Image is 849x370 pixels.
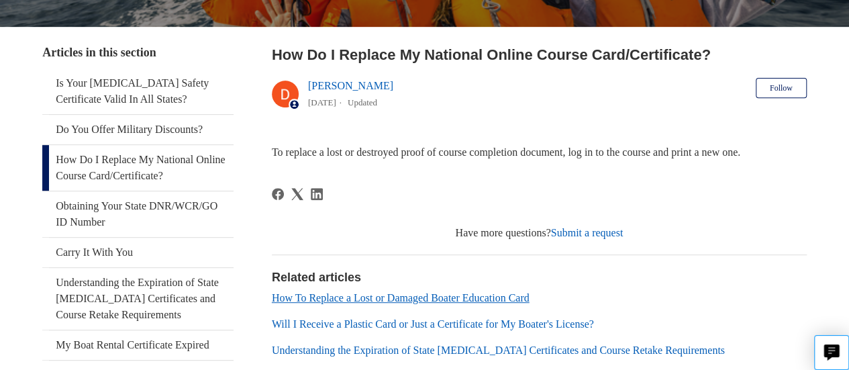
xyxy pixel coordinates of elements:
[814,335,849,370] button: Live chat
[42,46,156,59] span: Articles in this section
[42,330,234,360] a: My Boat Rental Certificate Expired
[42,268,234,330] a: Understanding the Expiration of State [MEDICAL_DATA] Certificates and Course Retake Requirements
[311,188,323,200] svg: Share this page on LinkedIn
[272,344,725,356] a: Understanding the Expiration of State [MEDICAL_DATA] Certificates and Course Retake Requirements
[272,188,284,200] a: Facebook
[42,238,234,267] a: Carry It With You
[756,78,807,98] button: Follow Article
[272,44,807,66] h2: How Do I Replace My National Online Course Card/Certificate?
[272,188,284,200] svg: Share this page on Facebook
[42,191,234,237] a: Obtaining Your State DNR/WCR/GO ID Number
[291,188,303,200] svg: Share this page on X Corp
[272,225,807,241] div: Have more questions?
[42,68,234,114] a: Is Your [MEDICAL_DATA] Safety Certificate Valid In All States?
[311,188,323,200] a: LinkedIn
[348,97,377,107] li: Updated
[272,318,594,330] a: Will I Receive a Plastic Card or Just a Certificate for My Boater's License?
[308,97,336,107] time: 03/01/2024, 14:03
[272,146,740,158] span: To replace a lost or destroyed proof of course completion document, log in to the course and prin...
[308,80,393,91] a: [PERSON_NAME]
[272,269,807,287] h2: Related articles
[272,292,530,304] a: How To Replace a Lost or Damaged Boater Education Card
[291,188,303,200] a: X Corp
[42,115,234,144] a: Do You Offer Military Discounts?
[551,227,623,238] a: Submit a request
[42,145,234,191] a: How Do I Replace My National Online Course Card/Certificate?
